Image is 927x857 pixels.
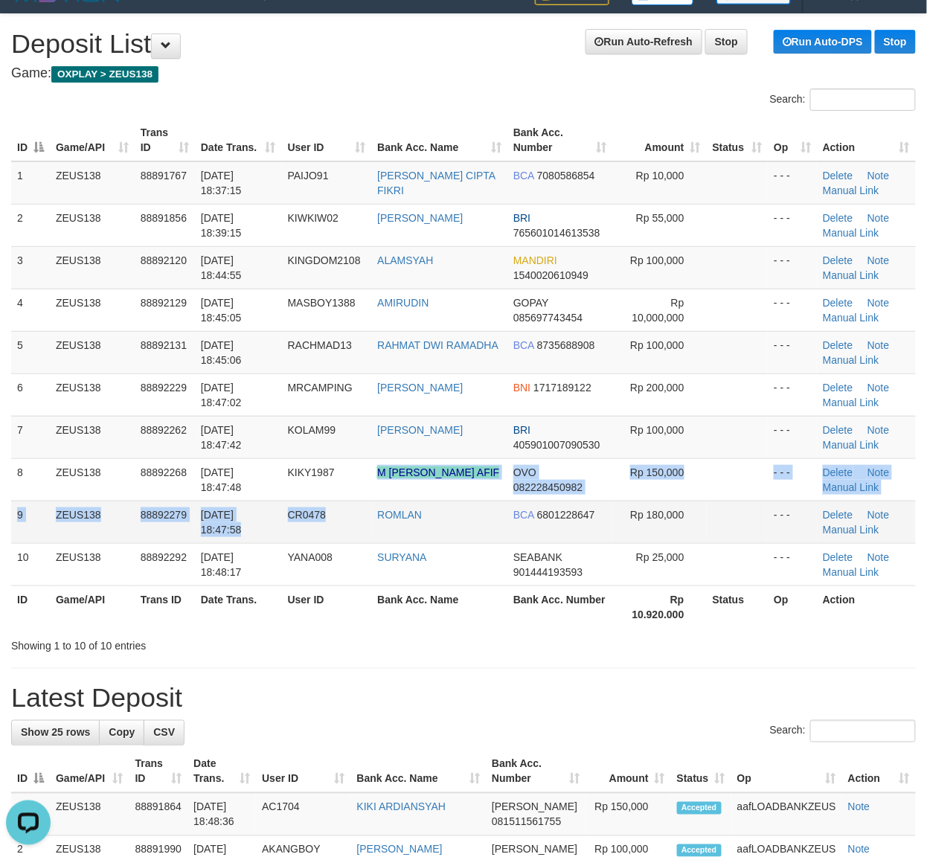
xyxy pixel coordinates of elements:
[377,551,426,563] a: SURYANA
[201,466,242,493] span: [DATE] 18:47:48
[11,751,50,793] th: ID: activate to sort column descending
[288,254,361,266] span: KINGDOM2108
[141,297,187,309] span: 88892129
[823,424,853,436] a: Delete
[282,585,372,628] th: User ID
[492,816,561,828] span: Copy 081511561755 to clipboard
[817,119,916,161] th: Action: activate to sort column ascending
[671,751,731,793] th: Status: activate to sort column ascending
[823,227,879,239] a: Manual Link
[153,727,175,739] span: CSV
[823,466,853,478] a: Delete
[867,466,890,478] a: Note
[129,793,188,836] td: 88891864
[201,551,242,578] span: [DATE] 18:48:17
[533,382,591,394] span: Copy 1717189122 to clipboard
[817,585,916,628] th: Action
[823,212,853,224] a: Delete
[50,204,135,246] td: ZEUS138
[195,585,282,628] th: Date Trans.
[513,424,530,436] span: BRI
[11,331,50,373] td: 5
[201,212,242,239] span: [DATE] 18:39:15
[823,551,853,563] a: Delete
[507,119,612,161] th: Bank Acc. Number: activate to sort column ascending
[256,751,350,793] th: User ID: activate to sort column ascending
[513,212,530,224] span: BRI
[50,501,135,543] td: ZEUS138
[823,566,879,578] a: Manual Link
[823,397,879,408] a: Manual Link
[513,566,583,578] span: Copy 901444193593 to clipboard
[282,119,372,161] th: User ID: activate to sort column ascending
[11,585,50,628] th: ID
[630,424,684,436] span: Rp 100,000
[50,246,135,289] td: ZEUS138
[201,297,242,324] span: [DATE] 18:45:05
[377,509,422,521] a: ROMLAN
[11,684,916,713] h1: Latest Deposit
[636,170,684,182] span: Rp 10,000
[99,720,144,745] a: Copy
[109,727,135,739] span: Copy
[823,312,879,324] a: Manual Link
[768,161,817,205] td: - - -
[377,254,433,266] a: ALAMSYAH
[377,212,463,224] a: [PERSON_NAME]
[768,416,817,458] td: - - -
[867,170,890,182] a: Note
[867,339,890,351] a: Note
[11,543,50,585] td: 10
[492,801,577,813] span: [PERSON_NAME]
[11,458,50,501] td: 8
[513,227,600,239] span: Copy 765601014613538 to clipboard
[288,466,335,478] span: KIKY1987
[288,424,336,436] span: KOLAM99
[141,551,187,563] span: 88892292
[768,458,817,501] td: - - -
[11,632,375,653] div: Showing 1 to 10 of 10 entries
[288,509,326,521] span: CR0478
[513,466,536,478] span: OVO
[256,793,350,836] td: AC1704
[50,543,135,585] td: ZEUS138
[731,793,842,836] td: aafLOADBANKZEUS
[630,382,684,394] span: Rp 200,000
[537,339,595,351] span: Copy 8735688908 to clipboard
[823,509,853,521] a: Delete
[630,254,684,266] span: Rp 100,000
[11,793,50,836] td: 1
[707,119,769,161] th: Status: activate to sort column ascending
[513,312,583,324] span: Copy 085697743454 to clipboard
[823,339,853,351] a: Delete
[810,720,916,742] input: Search:
[513,170,534,182] span: BCA
[636,551,684,563] span: Rp 25,000
[201,509,242,536] span: [DATE] 18:47:58
[513,339,534,351] span: BCA
[768,119,817,161] th: Op: activate to sort column ascending
[823,354,879,366] a: Manual Link
[288,382,353,394] span: MRCAMPING
[630,466,684,478] span: Rp 150,000
[848,801,870,813] a: Note
[288,339,352,351] span: RACHMAD13
[51,66,158,83] span: OXPLAY > ZEUS138
[768,246,817,289] td: - - -
[11,66,916,81] h4: Game:
[141,424,187,436] span: 88892262
[11,161,50,205] td: 1
[11,373,50,416] td: 6
[513,382,530,394] span: BNI
[707,585,769,628] th: Status
[823,297,853,309] a: Delete
[11,29,916,59] h1: Deposit List
[50,161,135,205] td: ZEUS138
[513,254,557,266] span: MANDIRI
[377,297,429,309] a: AMIRUDIN
[141,466,187,478] span: 88892268
[357,801,446,813] a: KIKI ARDIANSYAH
[632,297,684,324] span: Rp 10,000,000
[144,720,185,745] a: CSV
[50,331,135,373] td: ZEUS138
